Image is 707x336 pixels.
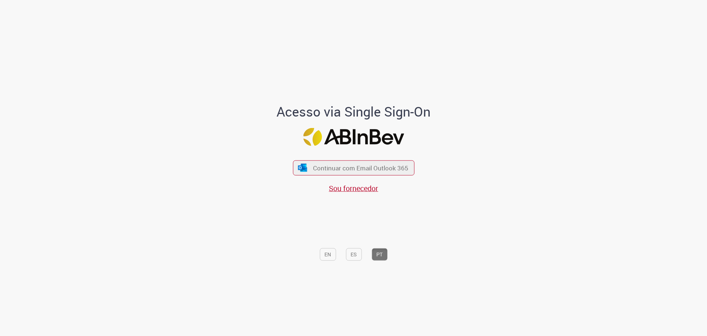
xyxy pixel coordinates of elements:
button: PT [372,248,387,260]
h1: Acesso via Single Sign-On [252,104,456,119]
span: Continuar com Email Outlook 365 [313,164,408,172]
img: Logo ABInBev [303,128,404,146]
a: Sou fornecedor [329,183,378,193]
button: ícone Azure/Microsoft 360 Continuar com Email Outlook 365 [293,160,414,175]
img: ícone Azure/Microsoft 360 [298,164,308,172]
button: ES [346,248,362,260]
button: EN [320,248,336,260]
